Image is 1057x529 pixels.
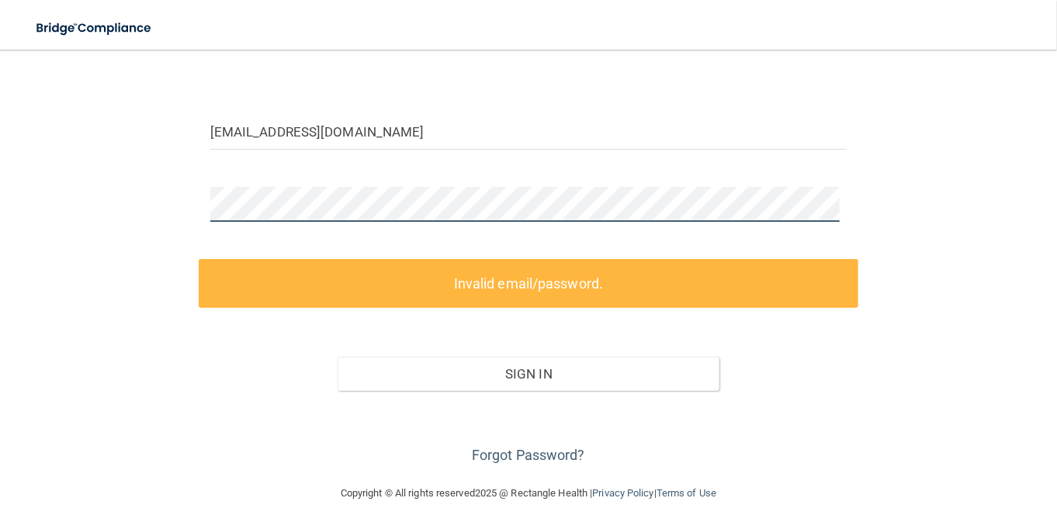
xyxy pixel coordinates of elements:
[210,115,847,150] input: Email
[592,487,653,499] a: Privacy Policy
[657,487,716,499] a: Terms of Use
[338,357,719,391] button: Sign In
[245,468,812,518] div: Copyright © All rights reserved 2025 @ Rectangle Health | |
[23,12,166,44] img: bridge_compliance_login_screen.278c3ca4.svg
[199,259,859,308] label: Invalid email/password.
[472,447,585,463] a: Forgot Password?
